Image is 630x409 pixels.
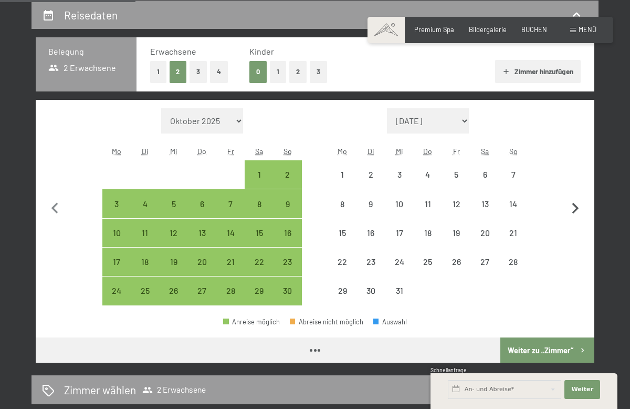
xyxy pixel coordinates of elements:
[274,219,302,247] div: Sun Nov 16 2025
[442,160,470,189] div: Anreise nicht möglich
[102,219,131,247] div: Mon Nov 10 2025
[329,287,355,313] div: 29
[217,287,244,313] div: 28
[160,277,188,305] div: Anreise möglich
[188,219,216,247] div: Thu Nov 13 2025
[499,219,528,247] div: Anreise nicht möglich
[275,229,301,255] div: 16
[160,219,188,247] div: Wed Nov 12 2025
[131,189,159,218] div: Tue Nov 04 2025
[443,200,469,226] div: 12
[103,200,130,226] div: 3
[274,248,302,276] div: Anreise möglich
[132,229,158,255] div: 11
[160,248,188,276] div: Wed Nov 19 2025
[385,160,414,189] div: Anreise nicht möglich
[216,248,245,276] div: Anreise möglich
[132,258,158,284] div: 18
[188,248,216,276] div: Thu Nov 20 2025
[356,219,385,247] div: Tue Dec 16 2025
[358,229,384,255] div: 16
[275,170,301,197] div: 2
[245,160,273,189] div: Anreise möglich
[245,160,273,189] div: Sat Nov 01 2025
[521,25,547,34] a: BUCHEN
[216,248,245,276] div: Fri Nov 21 2025
[414,219,442,247] div: Thu Dec 18 2025
[188,248,216,276] div: Anreise möglich
[385,160,414,189] div: Wed Dec 03 2025
[415,258,441,284] div: 25
[499,219,528,247] div: Sun Dec 21 2025
[161,287,187,313] div: 26
[358,170,384,197] div: 2
[223,319,280,325] div: Anreise möglich
[142,385,206,395] span: 2 Erwachsene
[131,248,159,276] div: Tue Nov 18 2025
[470,189,499,218] div: Anreise nicht möglich
[216,219,245,247] div: Anreise möglich
[356,248,385,276] div: Tue Dec 23 2025
[386,258,413,284] div: 24
[64,8,118,22] h2: Reisedaten
[44,108,66,306] button: Vorheriger Monat
[275,287,301,313] div: 30
[245,189,273,218] div: Anreise möglich
[189,229,215,255] div: 13
[385,248,414,276] div: Wed Dec 24 2025
[245,277,273,305] div: Anreise möglich
[246,200,272,226] div: 8
[442,160,470,189] div: Fri Dec 05 2025
[385,189,414,218] div: Wed Dec 10 2025
[500,200,527,226] div: 14
[414,248,442,276] div: Thu Dec 25 2025
[103,229,130,255] div: 10
[470,219,499,247] div: Sat Dec 20 2025
[470,248,499,276] div: Anreise nicht möglich
[356,248,385,276] div: Anreise nicht möglich
[470,219,499,247] div: Anreise nicht möglich
[442,219,470,247] div: Fri Dec 19 2025
[356,189,385,218] div: Tue Dec 09 2025
[414,160,442,189] div: Thu Dec 04 2025
[500,338,594,363] button: Weiter zu „Zimmer“
[188,277,216,305] div: Thu Nov 27 2025
[160,189,188,218] div: Anreise möglich
[150,46,196,56] span: Erwachsene
[386,287,413,313] div: 31
[161,258,187,284] div: 19
[415,170,441,197] div: 4
[160,277,188,305] div: Wed Nov 26 2025
[385,248,414,276] div: Anreise nicht möglich
[216,277,245,305] div: Anreise möglich
[249,46,274,56] span: Kinder
[356,277,385,305] div: Anreise nicht möglich
[102,219,131,247] div: Anreise möglich
[170,147,177,156] abbr: Mittwoch
[102,189,131,218] div: Mon Nov 03 2025
[385,277,414,305] div: Anreise nicht möglich
[414,25,454,34] span: Premium Spa
[217,258,244,284] div: 21
[274,189,302,218] div: Sun Nov 09 2025
[131,189,159,218] div: Anreise möglich
[160,219,188,247] div: Anreise möglich
[216,277,245,305] div: Fri Nov 28 2025
[453,147,460,156] abbr: Freitag
[386,229,413,255] div: 17
[415,200,441,226] div: 11
[500,170,527,197] div: 7
[245,219,273,247] div: Anreise möglich
[328,160,356,189] div: Anreise nicht möglich
[471,258,498,284] div: 27
[217,229,244,255] div: 14
[283,147,292,156] abbr: Sonntag
[197,147,206,156] abbr: Donnerstag
[499,248,528,276] div: Anreise nicht möglich
[102,277,131,305] div: Mon Nov 24 2025
[310,61,327,83] button: 3
[328,219,356,247] div: Anreise nicht möglich
[414,189,442,218] div: Thu Dec 11 2025
[102,248,131,276] div: Mon Nov 17 2025
[112,147,121,156] abbr: Montag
